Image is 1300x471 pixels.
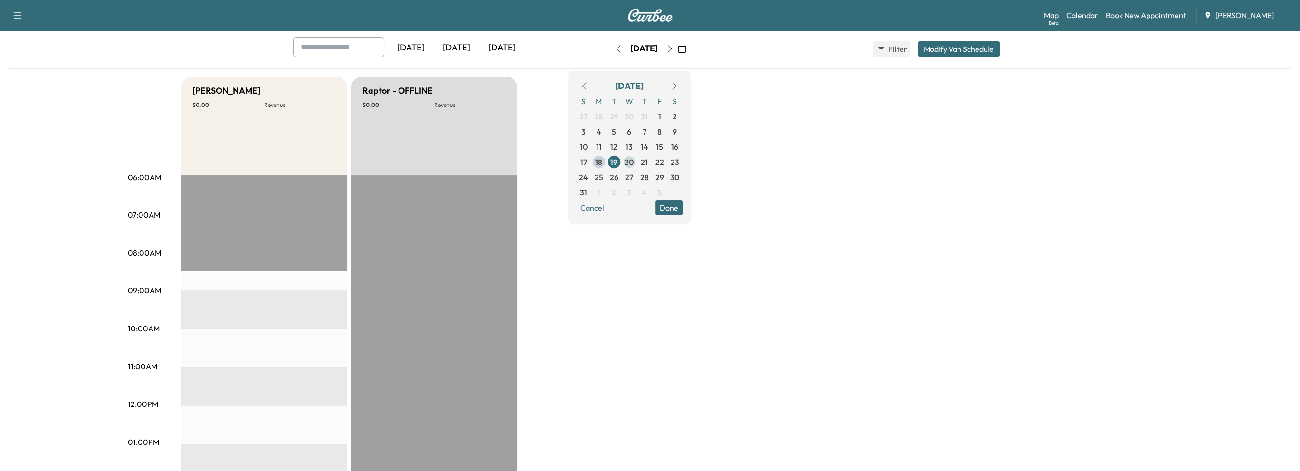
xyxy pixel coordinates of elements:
[626,141,633,153] span: 13
[128,285,161,296] p: 09:00AM
[673,126,677,137] span: 9
[673,111,677,122] span: 2
[671,156,679,168] span: 23
[658,111,661,122] span: 1
[630,43,658,55] div: [DATE]
[625,111,634,122] span: 30
[579,111,588,122] span: 27
[657,126,662,137] span: 8
[128,361,157,372] p: 11:00AM
[655,156,664,168] span: 22
[612,187,616,198] span: 2
[362,84,433,97] h5: Raptor - OFFLINE
[591,94,607,109] span: M
[637,94,652,109] span: T
[657,187,662,198] span: 5
[596,141,602,153] span: 11
[362,101,434,109] p: $ 0.00
[625,156,634,168] span: 20
[128,436,159,448] p: 01:00PM
[598,187,600,198] span: 1
[479,37,525,59] div: [DATE]
[595,111,603,122] span: 28
[128,209,160,221] p: 07:00AM
[655,200,683,215] button: Done
[434,101,506,109] p: Revenue
[128,172,161,183] p: 06:00AM
[641,111,648,122] span: 31
[667,94,683,109] span: S
[671,141,678,153] span: 16
[889,43,906,55] span: Filter
[652,94,667,109] span: F
[610,141,617,153] span: 12
[576,94,591,109] span: S
[388,37,434,59] div: [DATE]
[625,172,633,183] span: 27
[580,141,588,153] span: 10
[622,94,637,109] span: W
[192,101,264,109] p: $ 0.00
[641,156,648,168] span: 21
[192,84,260,97] h5: [PERSON_NAME]
[610,156,617,168] span: 19
[641,141,648,153] span: 14
[595,156,602,168] span: 18
[610,172,618,183] span: 26
[627,187,631,198] span: 3
[612,126,616,137] span: 5
[580,156,587,168] span: 17
[1049,19,1059,27] div: Beta
[1066,10,1098,21] a: Calendar
[128,398,158,410] p: 12:00PM
[627,126,631,137] span: 6
[873,41,910,57] button: Filter
[656,141,663,153] span: 15
[610,111,618,122] span: 29
[581,126,586,137] span: 3
[1106,10,1186,21] a: Book New Appointment
[918,41,1000,57] button: Modify Van Schedule
[1044,10,1059,21] a: MapBeta
[670,172,679,183] span: 30
[1215,10,1274,21] span: [PERSON_NAME]
[655,172,664,183] span: 29
[595,172,603,183] span: 25
[128,247,161,259] p: 08:00AM
[580,187,587,198] span: 31
[576,200,608,215] button: Cancel
[607,94,622,109] span: T
[640,172,649,183] span: 28
[579,172,588,183] span: 24
[615,79,644,93] div: [DATE]
[627,9,673,22] img: Curbee Logo
[642,187,647,198] span: 4
[128,323,160,334] p: 10:00AM
[643,126,646,137] span: 7
[597,126,601,137] span: 4
[264,101,336,109] p: Revenue
[434,37,479,59] div: [DATE]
